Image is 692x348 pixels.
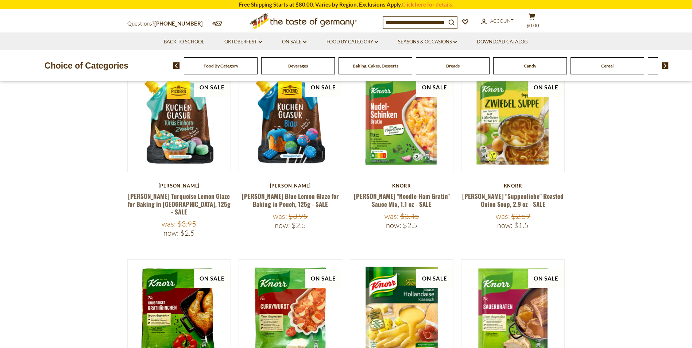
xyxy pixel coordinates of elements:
span: $2.59 [511,212,530,221]
a: Cereal [601,63,614,69]
div: Knorr [350,183,454,189]
span: $2.5 [180,228,195,237]
span: $2.5 [291,221,306,230]
span: $3.45 [400,212,419,221]
span: $1.5 [514,221,529,230]
a: Food By Category [326,38,378,46]
a: [PHONE_NUMBER] [154,20,203,27]
a: Back to School [164,38,204,46]
a: Candy [524,63,536,69]
a: [PERSON_NAME] Turquoise Lemon Glaze for Baking in [GEOGRAPHIC_DATA], 125g - SALE [128,192,231,216]
img: Pickerd Blue Lemon Glaze for Baking in Pouch, 125g - SALE [239,69,342,172]
label: Was: [496,212,510,221]
span: $2.5 [403,221,417,230]
img: Knorr "Noodle-Ham Gratin" Sauce Mix, 1.1 oz - SALE [350,69,453,172]
label: Now: [497,221,513,230]
a: On Sale [282,38,306,46]
img: previous arrow [173,62,180,69]
button: $0.00 [521,13,543,31]
div: Knorr [461,183,565,189]
img: Pickerd Turquoise Lemon Glaze for Baking in Pouch, 125g - SALE [128,69,231,172]
span: $3.95 [289,212,308,221]
span: $0.00 [526,23,539,28]
a: Beverages [288,63,308,69]
label: Now: [386,221,401,230]
span: Account [490,18,514,24]
label: Now: [275,221,290,230]
label: Now: [163,228,179,237]
span: $3.95 [177,219,196,228]
a: Breads [446,63,460,69]
img: Knorr "Suppenliebe" Roasted Onion Soup, 2.9 oz - SALE [461,69,565,172]
div: [PERSON_NAME] [127,183,231,189]
a: [PERSON_NAME] "Suppenliebe" Roasted Onion Soup, 2.9 oz - SALE [462,192,564,208]
a: Oktoberfest [224,38,262,46]
a: [PERSON_NAME] Blue Lemon Glaze for Baking in Pouch, 125g - SALE [242,192,339,208]
label: Was: [273,212,287,221]
a: Click here for details. [402,1,453,8]
p: Questions? [127,19,208,28]
img: next arrow [662,62,669,69]
a: Baking, Cakes, Desserts [353,63,398,69]
a: [PERSON_NAME] "Noodle-Ham Gratin" Sauce Mix, 1.1 oz - SALE [354,192,450,208]
a: Food By Category [204,63,238,69]
label: Was: [162,219,176,228]
a: Download Catalog [477,38,528,46]
a: Seasons & Occasions [398,38,457,46]
a: Account [481,17,514,25]
div: [PERSON_NAME] [239,183,343,189]
label: Was: [384,212,399,221]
